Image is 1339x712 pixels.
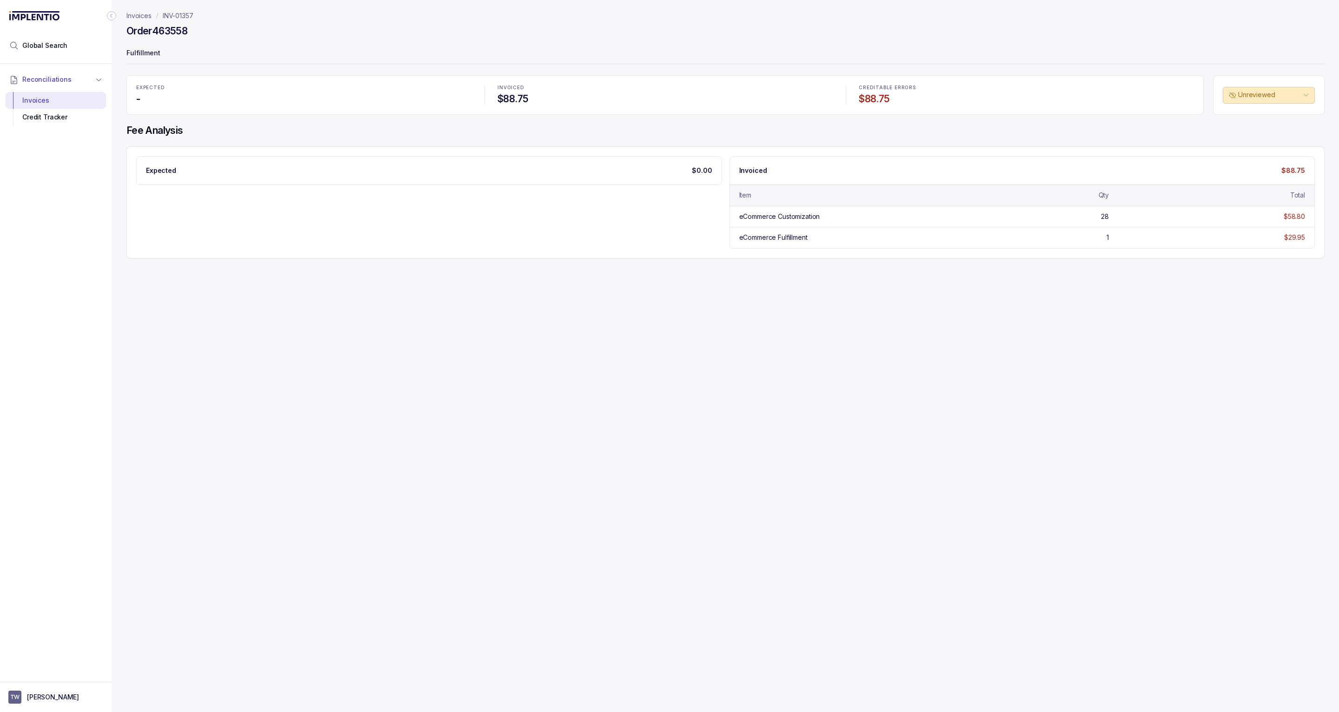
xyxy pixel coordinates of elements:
p: CREDITABLE ERRORS [859,85,1194,91]
span: Reconciliations [22,75,72,84]
div: Qty [1099,191,1109,200]
a: Invoices [126,11,152,20]
h4: $88.75 [497,92,833,105]
a: INV-01357 [163,11,193,20]
div: 28 [1101,212,1109,221]
div: Item [739,191,751,200]
div: Collapse Icon [106,10,117,21]
p: [PERSON_NAME] [27,692,79,702]
div: eCommerce Customization [739,212,820,221]
button: Unreviewed [1223,87,1315,104]
h4: - [136,92,471,105]
h4: Order 463558 [126,25,187,38]
button: User initials[PERSON_NAME] [8,691,103,704]
span: User initials [8,691,21,704]
h4: $88.75 [859,92,1194,105]
h4: Fee Analysis [126,124,1325,137]
div: eCommerce Fulfillment [739,233,808,242]
div: Credit Tracker [13,109,99,125]
p: $0.00 [692,166,712,175]
span: Global Search [22,41,67,50]
p: Fulfillment [126,45,1325,63]
div: $29.95 [1284,233,1305,242]
div: 1 [1107,233,1109,242]
nav: breadcrumb [126,11,193,20]
p: Invoiced [739,166,767,175]
button: Reconciliations [6,69,106,90]
div: Invoices [13,92,99,109]
p: Unreviewed [1238,90,1301,99]
div: Total [1290,191,1305,200]
div: $58.80 [1284,212,1305,221]
p: Expected [146,166,176,175]
div: Reconciliations [6,90,106,128]
p: $88.75 [1281,166,1305,175]
p: EXPECTED [136,85,471,91]
p: INVOICED [497,85,833,91]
